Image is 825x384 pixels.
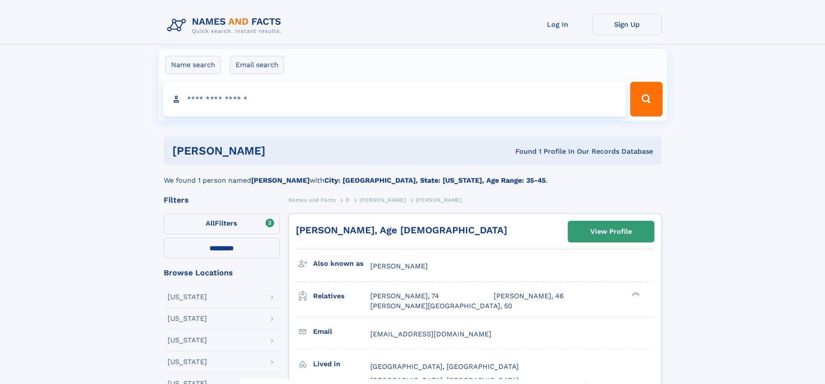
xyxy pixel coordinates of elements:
a: D [346,194,350,205]
a: [PERSON_NAME][GEOGRAPHIC_DATA], 50 [370,301,512,311]
div: [US_STATE] [168,337,207,344]
span: [PERSON_NAME] [370,262,428,270]
a: Sign Up [592,14,662,35]
span: D [346,197,350,203]
a: View Profile [568,221,654,242]
label: Email search [230,56,284,74]
span: [PERSON_NAME] [416,197,462,203]
span: All [206,219,215,227]
div: [US_STATE] [168,358,207,365]
div: Filters [164,196,280,204]
span: [PERSON_NAME] [359,197,406,203]
b: City: [GEOGRAPHIC_DATA], State: [US_STATE], Age Range: 35-45 [324,176,546,184]
span: [EMAIL_ADDRESS][DOMAIN_NAME] [370,330,492,338]
div: Found 1 Profile In Our Records Database [390,147,653,156]
span: [GEOGRAPHIC_DATA], [GEOGRAPHIC_DATA] [370,362,519,371]
label: Name search [165,56,221,74]
img: Logo Names and Facts [164,14,288,37]
a: [PERSON_NAME], 74 [370,291,439,301]
a: Names and Facts [288,194,336,205]
input: search input [163,82,627,116]
h3: Also known as [313,256,370,271]
a: [PERSON_NAME], 46 [494,291,564,301]
div: We found 1 person named with . [164,165,662,186]
h3: Email [313,324,370,339]
button: Search Button [630,82,662,116]
div: [US_STATE] [168,315,207,322]
label: Filters [164,213,280,234]
div: [US_STATE] [168,294,207,300]
h3: Lived in [313,357,370,371]
a: Log In [523,14,592,35]
div: View Profile [590,222,632,242]
div: Browse Locations [164,269,280,277]
a: [PERSON_NAME], Age [DEMOGRAPHIC_DATA] [296,225,507,236]
h1: [PERSON_NAME] [172,145,391,156]
div: ❯ [630,291,640,297]
b: [PERSON_NAME] [251,176,310,184]
h3: Relatives [313,289,370,303]
a: [PERSON_NAME] [359,194,406,205]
